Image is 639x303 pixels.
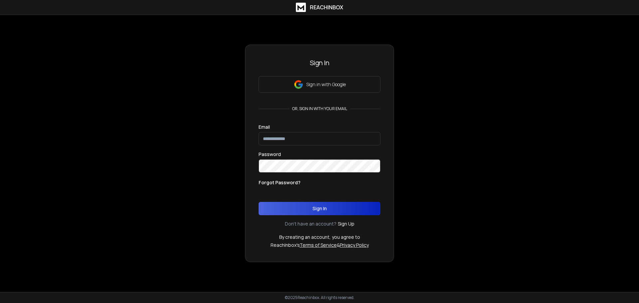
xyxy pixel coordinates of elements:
[279,234,360,240] p: By creating an account, you agree to
[259,76,380,93] button: Sign in with Google
[259,125,270,129] label: Email
[296,3,343,12] a: ReachInbox
[271,242,369,248] p: ReachInbox's &
[306,81,346,88] p: Sign in with Google
[259,179,301,186] p: Forgot Password?
[259,202,380,215] button: Sign In
[290,106,350,111] p: or, sign in with your email
[338,221,354,227] a: Sign Up
[259,58,380,68] h3: Sign In
[296,3,306,12] img: logo
[285,295,354,300] p: © 2025 Reachinbox. All rights reserved.
[285,221,336,227] p: Don't have an account?
[340,242,369,248] a: Privacy Policy
[259,152,281,157] label: Password
[300,242,337,248] a: Terms of Service
[310,3,343,11] h1: ReachInbox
